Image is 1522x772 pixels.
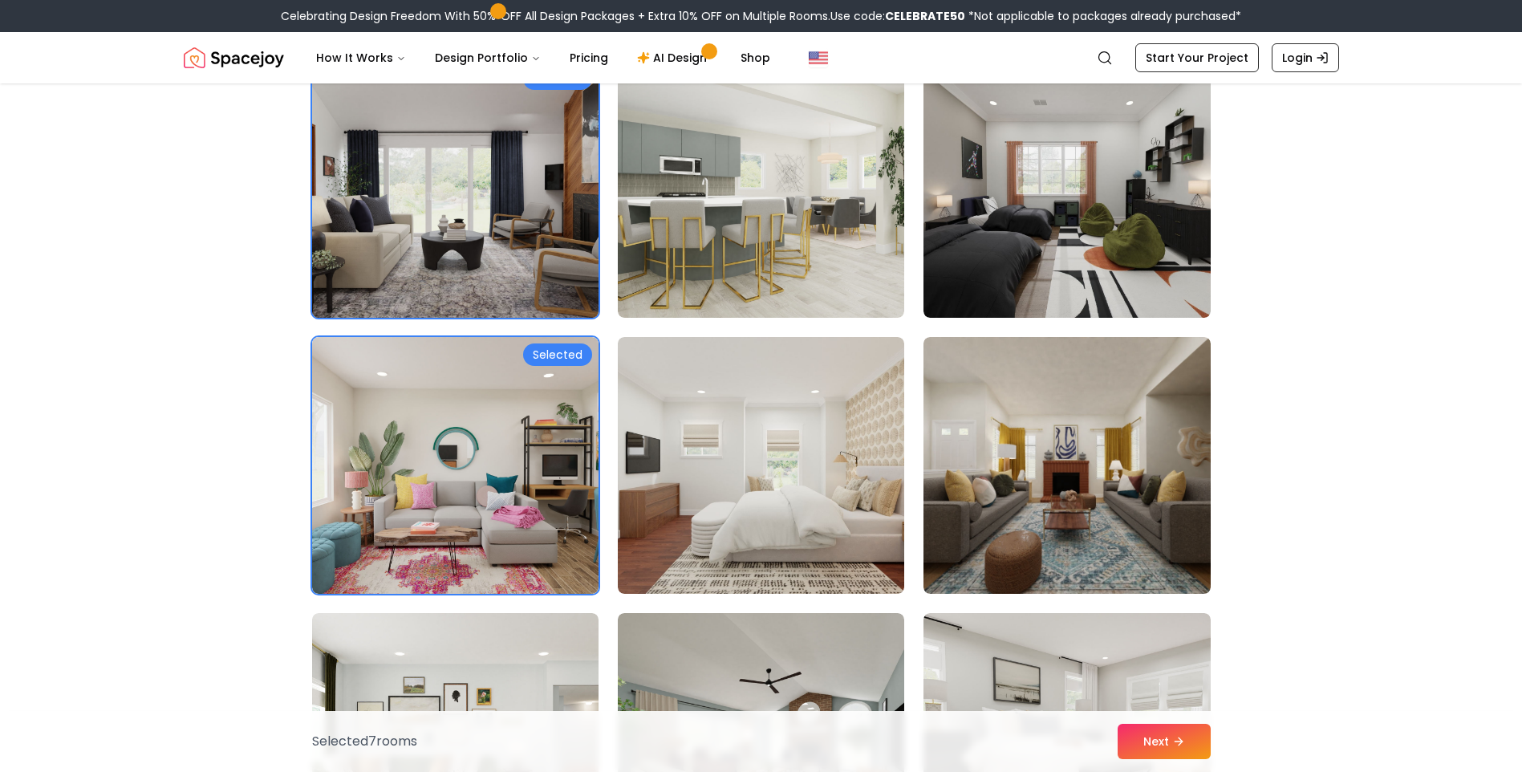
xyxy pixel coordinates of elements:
nav: Global [184,32,1339,83]
img: Room room-51 [923,61,1210,318]
a: Shop [728,42,783,74]
img: Room room-49 [305,55,606,324]
img: Room room-50 [618,61,904,318]
img: Room room-53 [618,337,904,594]
button: Next [1118,724,1211,759]
a: AI Design [624,42,724,74]
a: Pricing [557,42,621,74]
a: Start Your Project [1135,43,1259,72]
span: Use code: [830,8,965,24]
img: Room room-52 [312,337,599,594]
button: Design Portfolio [422,42,554,74]
a: Spacejoy [184,42,284,74]
nav: Main [303,42,783,74]
a: Login [1272,43,1339,72]
img: Room room-54 [923,337,1210,594]
button: How It Works [303,42,419,74]
img: Spacejoy Logo [184,42,284,74]
p: Selected 7 room s [312,732,417,751]
b: CELEBRATE50 [885,8,965,24]
div: Selected [523,343,592,366]
img: United States [809,48,828,67]
span: *Not applicable to packages already purchased* [965,8,1241,24]
div: Celebrating Design Freedom With 50% OFF All Design Packages + Extra 10% OFF on Multiple Rooms. [281,8,1241,24]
